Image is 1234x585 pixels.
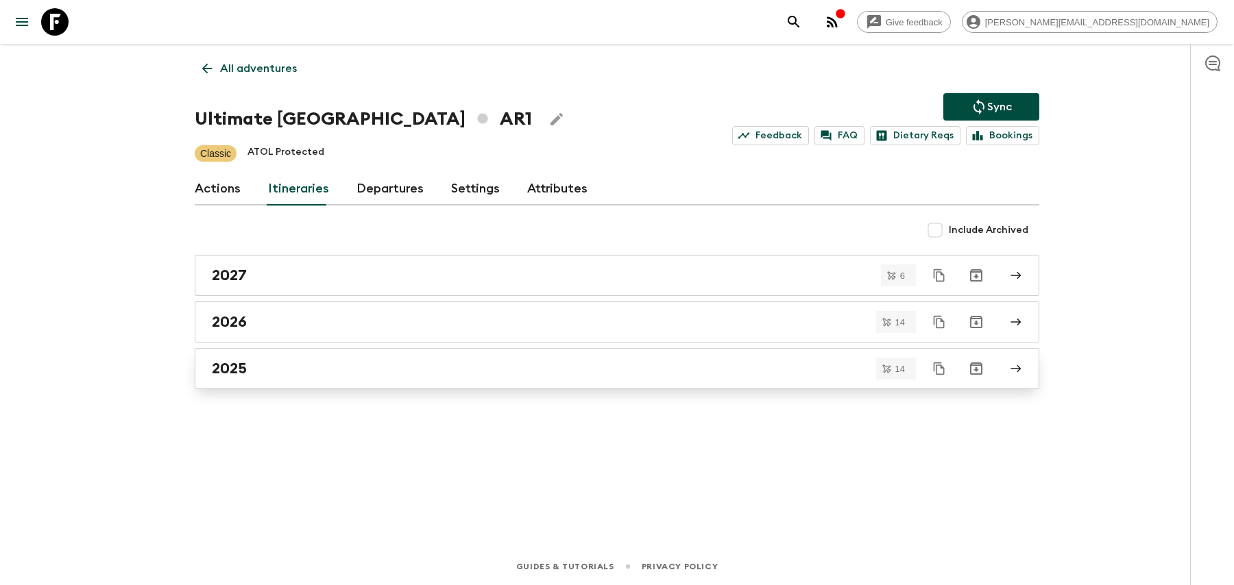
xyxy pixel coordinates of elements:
button: Edit Adventure Title [543,105,570,133]
a: 2027 [195,255,1039,296]
div: [PERSON_NAME][EMAIL_ADDRESS][DOMAIN_NAME] [962,11,1218,33]
a: 2026 [195,301,1039,343]
span: [PERSON_NAME][EMAIL_ADDRESS][DOMAIN_NAME] [978,17,1217,27]
button: menu [8,8,36,36]
span: 14 [887,318,913,327]
p: Classic [200,147,231,160]
span: 14 [887,364,913,373]
a: Dietary Reqs [870,126,960,145]
h2: 2025 [212,360,247,377]
a: 2025 [195,348,1039,389]
button: Archive [963,262,990,289]
span: 6 [892,271,913,280]
span: Give feedback [878,17,950,27]
a: Departures [356,173,424,206]
p: Sync [987,99,1012,115]
a: Bookings [966,126,1039,145]
button: search adventures [780,8,808,36]
button: Archive [963,355,990,382]
a: Privacy Policy [642,559,718,574]
button: Duplicate [927,356,952,381]
a: All adventures [195,55,304,82]
button: Sync adventure departures to the booking engine [943,93,1039,121]
p: All adventures [220,60,297,77]
h2: 2026 [212,313,247,331]
span: Include Archived [949,223,1028,237]
a: Guides & Tutorials [516,559,614,574]
button: Archive [963,308,990,336]
h1: Ultimate [GEOGRAPHIC_DATA] AR1 [195,105,532,133]
button: Duplicate [927,310,952,334]
a: Give feedback [857,11,951,33]
button: Duplicate [927,263,952,288]
a: Settings [451,173,500,206]
a: Feedback [732,126,809,145]
a: Itineraries [268,173,329,206]
p: ATOL Protected [247,145,324,162]
a: Attributes [527,173,588,206]
a: Actions [195,173,241,206]
a: FAQ [814,126,864,145]
h2: 2027 [212,266,247,284]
